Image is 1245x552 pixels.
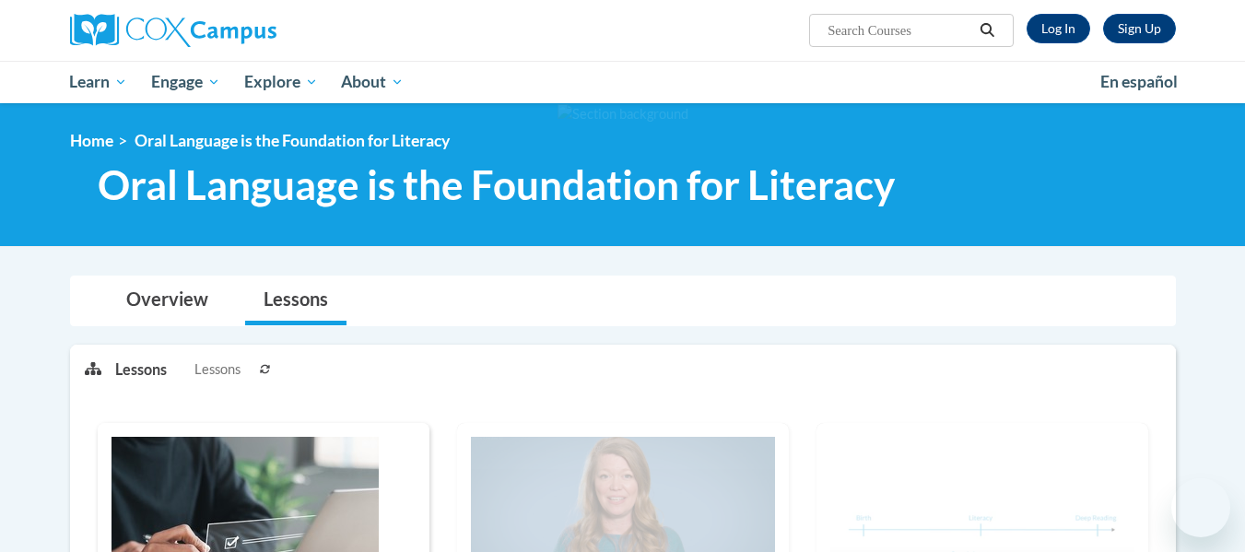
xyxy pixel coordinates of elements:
[826,19,973,41] input: Search Courses
[329,61,416,103] a: About
[1103,14,1176,43] a: Register
[558,104,688,124] img: Section background
[1027,14,1090,43] a: Log In
[70,14,276,47] img: Cox Campus
[1100,72,1178,91] span: En español
[58,61,140,103] a: Learn
[108,276,227,325] a: Overview
[1088,63,1190,101] a: En español
[232,61,330,103] a: Explore
[245,276,346,325] a: Lessons
[1171,478,1230,537] iframe: Button to launch messaging window
[139,61,232,103] a: Engage
[973,19,1001,41] button: Search
[42,61,1204,103] div: Main menu
[70,14,420,47] a: Cox Campus
[135,131,450,150] span: Oral Language is the Foundation for Literacy
[244,71,318,93] span: Explore
[98,160,895,209] span: Oral Language is the Foundation for Literacy
[115,359,167,380] p: Lessons
[194,359,241,380] span: Lessons
[341,71,404,93] span: About
[70,131,113,150] a: Home
[151,71,220,93] span: Engage
[69,71,127,93] span: Learn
